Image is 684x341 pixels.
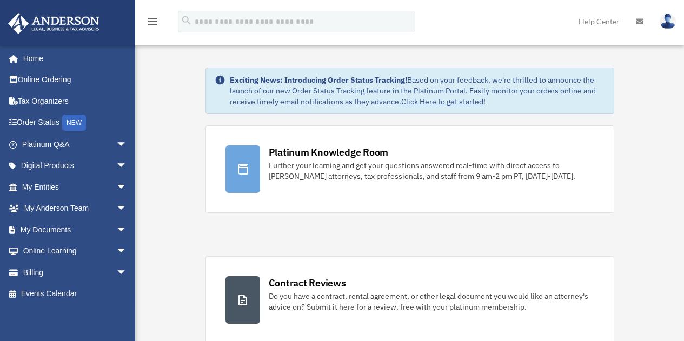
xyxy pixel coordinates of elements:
span: arrow_drop_down [116,219,138,241]
div: Further your learning and get your questions answered real-time with direct access to [PERSON_NAM... [269,160,594,182]
img: Anderson Advisors Platinum Portal [5,13,103,34]
div: Do you have a contract, rental agreement, or other legal document you would like an attorney's ad... [269,291,594,312]
img: User Pic [660,14,676,29]
a: Tax Organizers [8,90,143,112]
div: NEW [62,115,86,131]
i: menu [146,15,159,28]
a: Platinum Knowledge Room Further your learning and get your questions answered real-time with dire... [205,125,614,213]
strong: Exciting News: Introducing Order Status Tracking! [230,75,407,85]
a: Click Here to get started! [401,97,486,106]
a: Order StatusNEW [8,112,143,134]
div: Contract Reviews [269,276,346,290]
a: My Entitiesarrow_drop_down [8,176,143,198]
a: Digital Productsarrow_drop_down [8,155,143,177]
span: arrow_drop_down [116,262,138,284]
span: arrow_drop_down [116,176,138,198]
a: Online Ordering [8,69,143,91]
a: menu [146,19,159,28]
div: Based on your feedback, we're thrilled to announce the launch of our new Order Status Tracking fe... [230,75,605,107]
a: Events Calendar [8,283,143,305]
a: Billingarrow_drop_down [8,262,143,283]
a: My Documentsarrow_drop_down [8,219,143,240]
span: arrow_drop_down [116,198,138,220]
a: My Anderson Teamarrow_drop_down [8,198,143,219]
a: Platinum Q&Aarrow_drop_down [8,133,143,155]
a: Online Learningarrow_drop_down [8,240,143,262]
div: Platinum Knowledge Room [269,145,389,159]
span: arrow_drop_down [116,133,138,156]
span: arrow_drop_down [116,240,138,263]
a: Home [8,48,138,69]
span: arrow_drop_down [116,155,138,177]
i: search [181,15,192,26]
